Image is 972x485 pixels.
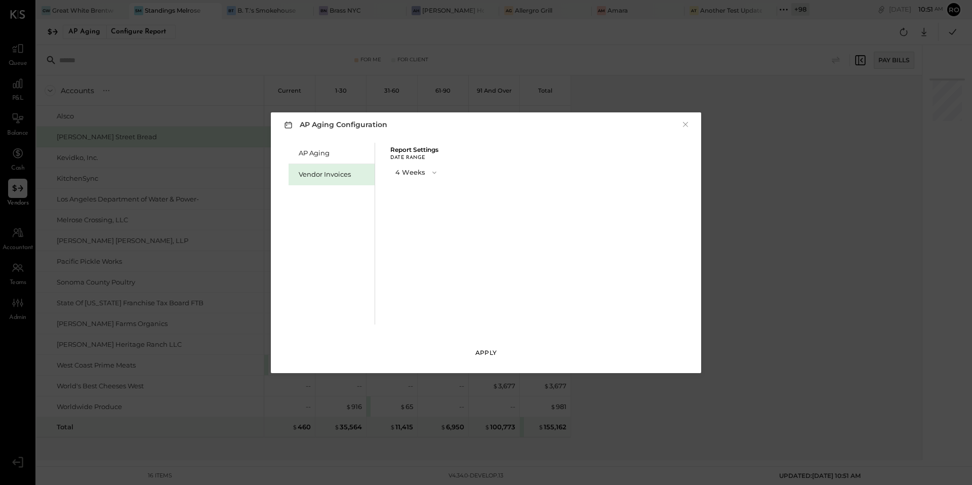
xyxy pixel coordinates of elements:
div: AP Aging [299,148,370,158]
div: Report Settings [390,147,443,153]
div: Date Range [390,155,443,160]
h3: AP Aging Configuration [282,118,387,131]
button: 4 Weeks [390,163,443,182]
div: Vendor Invoices [299,170,370,179]
button: × [681,119,690,130]
div: Apply [475,348,497,357]
button: Apply [461,345,511,361]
